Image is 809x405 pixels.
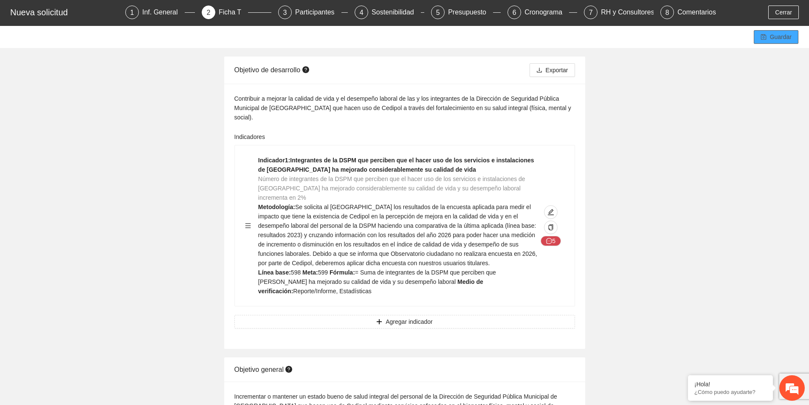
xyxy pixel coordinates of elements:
span: question-circle [285,366,292,373]
span: 5 [436,9,440,16]
div: Nueva solicitud [10,6,120,19]
div: 3Participantes [278,6,348,19]
span: question-circle [302,66,309,73]
div: Chatee con nosotros ahora [44,43,143,54]
span: 2 [207,9,211,16]
button: plusAgregar indicador [234,315,575,329]
strong: Indicador 1 : Integrantes de la DSPM que perciben que el hacer uso de los servicios e instalacion... [258,157,534,173]
div: Ficha T [219,6,248,19]
strong: Meta: [302,269,318,276]
span: 4 [360,9,364,16]
p: ¿Cómo puedo ayudarte? [694,389,767,395]
span: Guardar [770,32,792,42]
button: downloadExportar [530,63,575,77]
span: save [761,34,767,41]
div: 1Inf. General [125,6,195,19]
span: Número de integrantes de la DSPM que perciben que el hacer uso de los servicios e instalaciones d... [258,176,525,201]
div: Inf. General [142,6,185,19]
div: Comentarios [677,6,716,19]
div: 4Sostenibilidad [355,6,424,19]
span: Estamos en línea. [49,113,117,199]
span: download [536,67,542,74]
button: message5 [541,236,561,246]
span: message [546,238,552,245]
div: RH y Consultores [601,6,661,19]
strong: Fórmula: [330,269,355,276]
span: 7 [589,9,593,16]
span: Exportar [546,65,568,75]
span: 6 [513,9,516,16]
div: 8Comentarios [660,6,716,19]
label: Indicadores [234,132,265,142]
span: 1 [130,9,134,16]
button: Cerrar [768,6,799,19]
strong: Línea base: [258,269,291,276]
span: Cerrar [775,8,792,17]
span: Se solicita al [GEOGRAPHIC_DATA] los resultados de la encuesta aplicada para medir el impacto que... [258,204,537,266]
span: edit [544,209,557,215]
button: saveGuardar [754,30,798,44]
button: copy [544,221,558,234]
button: edit [544,205,558,219]
span: Objetivo de desarrollo [234,66,311,74]
div: Sostenibilidad [372,6,421,19]
span: 8 [665,9,669,16]
span: = Suma de integrantes de la DSPM que perciben que [PERSON_NAME] ha mejorado su calidad de vida y ... [258,269,496,285]
span: Objetivo general [234,366,294,373]
span: Reporte/Informe, Estadísticas [293,288,371,295]
div: Participantes [295,6,341,19]
span: plus [376,319,382,326]
textarea: Escriba su mensaje y pulse “Intro” [4,232,162,262]
div: 6Cronograma [507,6,577,19]
span: menu [245,223,251,229]
span: 598 [291,269,301,276]
div: 7RH y Consultores [584,6,654,19]
span: Agregar indicador [386,317,433,326]
div: 2Ficha T [202,6,271,19]
span: copy [548,224,554,231]
strong: Metodología: [258,204,295,210]
div: ¡Hola! [694,381,767,388]
div: Presupuesto [448,6,493,19]
div: 5Presupuesto [431,6,501,19]
div: Minimizar ventana de chat en vivo [139,4,160,25]
div: Contribuir a mejorar la calidad de vida y el desempeño laboral de las y los integrantes de la Dir... [234,94,575,122]
span: 599 [318,269,328,276]
div: Cronograma [524,6,569,19]
span: 3 [283,9,287,16]
strong: Medio de verificación: [258,278,483,295]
